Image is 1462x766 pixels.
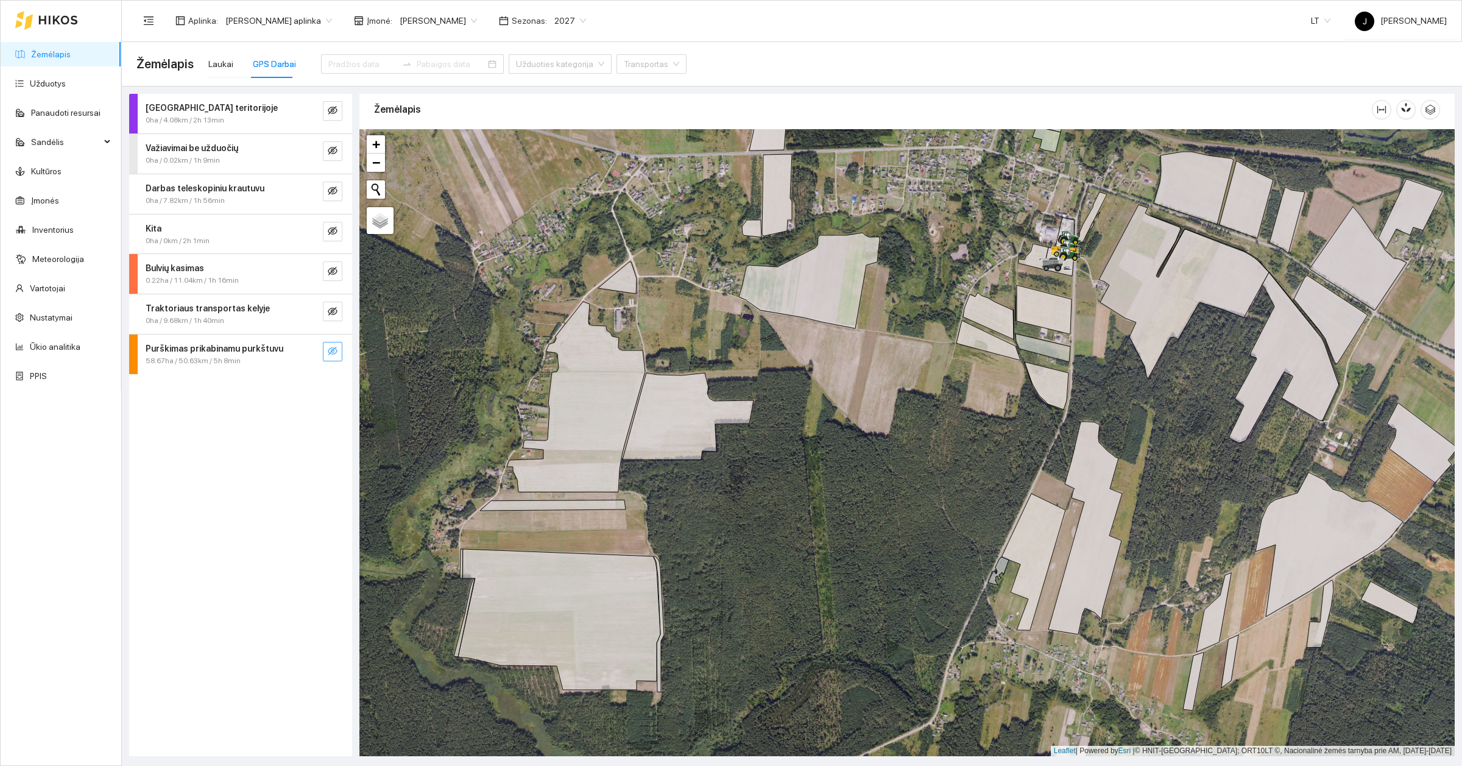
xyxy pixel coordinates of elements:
span: J [1363,12,1367,31]
input: Pradžios data [328,57,397,71]
button: eye-invisible [323,302,342,321]
strong: Traktoriaus transportas kelyje [146,303,270,313]
span: column-width [1372,105,1391,115]
span: 0ha / 0.02km / 1h 9min [146,155,220,166]
a: Zoom out [367,154,385,172]
a: Leaflet [1054,746,1076,755]
span: calendar [499,16,509,26]
input: Pabaigos data [417,57,486,71]
strong: Darbas teleskopiniu krautuvu [146,183,264,193]
strong: Važiavimai be užduočių [146,143,238,153]
span: menu-fold [143,15,154,26]
button: eye-invisible [323,141,342,161]
button: column-width [1372,100,1391,119]
span: + [372,137,380,152]
a: Nustatymai [30,313,72,322]
span: 2027 [554,12,586,30]
button: eye-invisible [323,342,342,361]
div: Purškimas prikabinamu purkštuvu58.67ha / 50.63km / 5h 8mineye-invisible [129,335,352,374]
span: eye-invisible [328,307,337,318]
span: to [402,59,412,69]
span: eye-invisible [328,146,337,157]
span: 0ha / 9.68km / 1h 40min [146,315,224,327]
span: eye-invisible [328,266,337,278]
span: eye-invisible [328,186,337,197]
div: Žemėlapis [374,92,1372,127]
span: swap-right [402,59,412,69]
span: shop [354,16,364,26]
a: Meteorologija [32,254,84,264]
strong: [GEOGRAPHIC_DATA] teritorijoje [146,103,278,113]
a: Įmonės [31,196,59,205]
span: eye-invisible [328,346,337,358]
span: 0ha / 4.08km / 2h 13min [146,115,224,126]
span: layout [175,16,185,26]
span: − [372,155,380,170]
span: Jerzy Gvozdovič [400,12,477,30]
span: Sezonas : [512,14,547,27]
a: Užduotys [30,79,66,88]
span: Aplinka : [188,14,218,27]
div: Važiavimai be užduočių0ha / 0.02km / 1h 9mineye-invisible [129,134,352,174]
div: Bulvių kasimas0.22ha / 11.04km / 1h 16mineye-invisible [129,254,352,294]
button: Initiate a new search [367,180,385,199]
button: eye-invisible [323,182,342,201]
span: Įmonė : [367,14,392,27]
strong: Bulvių kasimas [146,263,204,273]
strong: Purškimas prikabinamu purkštuvu [146,344,283,353]
button: eye-invisible [323,261,342,281]
span: Sandėlis [31,130,101,154]
div: Kita0ha / 0km / 2h 1mineye-invisible [129,215,352,254]
strong: Kita [146,224,161,233]
button: menu-fold [136,9,161,33]
span: Žemėlapis [136,54,194,74]
button: eye-invisible [323,222,342,241]
a: Layers [367,207,394,234]
span: eye-invisible [328,226,337,238]
a: Zoom in [367,135,385,154]
span: 58.67ha / 50.63km / 5h 8min [146,355,241,367]
a: Esri [1118,746,1131,755]
span: [PERSON_NAME] [1355,16,1447,26]
div: Traktoriaus transportas kelyje0ha / 9.68km / 1h 40mineye-invisible [129,294,352,334]
div: GPS Darbai [253,57,296,71]
a: Žemėlapis [31,49,71,59]
span: 0ha / 7.82km / 1h 56min [146,195,225,207]
span: Jerzy Gvozdovicz aplinka [225,12,332,30]
div: Darbas teleskopiniu krautuvu0ha / 7.82km / 1h 56mineye-invisible [129,174,352,214]
span: eye-invisible [328,105,337,117]
span: | [1133,746,1135,755]
a: Vartotojai [30,283,65,293]
span: 0ha / 0km / 2h 1min [146,235,210,247]
div: | Powered by © HNIT-[GEOGRAPHIC_DATA]; ORT10LT ©, Nacionalinė žemės tarnyba prie AM, [DATE]-[DATE] [1051,746,1455,756]
span: LT [1311,12,1330,30]
span: 0.22ha / 11.04km / 1h 16min [146,275,239,286]
a: PPIS [30,371,47,381]
a: Inventorius [32,225,74,235]
button: eye-invisible [323,101,342,121]
a: Panaudoti resursai [31,108,101,118]
a: Ūkio analitika [30,342,80,352]
div: Laukai [208,57,233,71]
a: Kultūros [31,166,62,176]
div: [GEOGRAPHIC_DATA] teritorijoje0ha / 4.08km / 2h 13mineye-invisible [129,94,352,133]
